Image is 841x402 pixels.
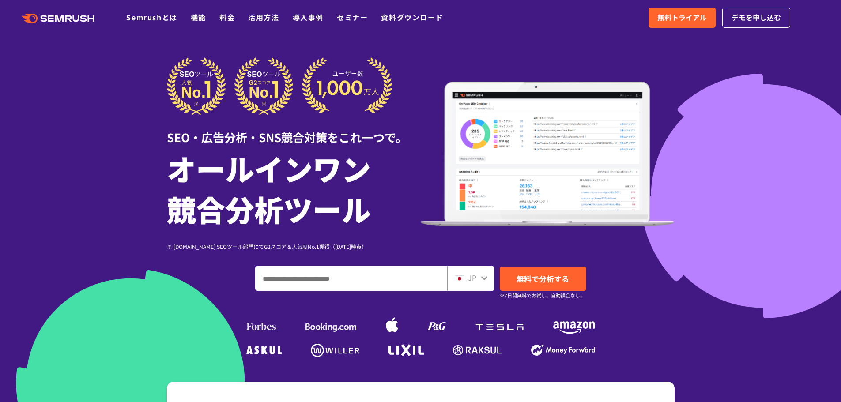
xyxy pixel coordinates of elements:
span: デモを申し込む [732,12,781,23]
a: 導入事例 [293,12,324,23]
a: 機能 [191,12,206,23]
input: ドメイン、キーワードまたはURLを入力してください [256,267,447,290]
span: 無料トライアル [657,12,707,23]
a: Semrushとは [126,12,177,23]
a: 活用方法 [248,12,279,23]
a: 資料ダウンロード [381,12,443,23]
span: JP [468,272,476,283]
div: SEO・広告分析・SNS競合対策をこれ一つで。 [167,115,421,146]
a: 料金 [219,12,235,23]
div: ※ [DOMAIN_NAME] SEOツール部門にてG2スコア＆人気度No.1獲得（[DATE]時点） [167,242,421,251]
a: 無料で分析する [500,267,586,291]
small: ※7日間無料でお試し。自動課金なし。 [500,291,585,300]
span: 無料で分析する [517,273,569,284]
h1: オールインワン 競合分析ツール [167,148,421,229]
a: 無料トライアル [649,8,716,28]
a: デモを申し込む [722,8,790,28]
a: セミナー [337,12,368,23]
